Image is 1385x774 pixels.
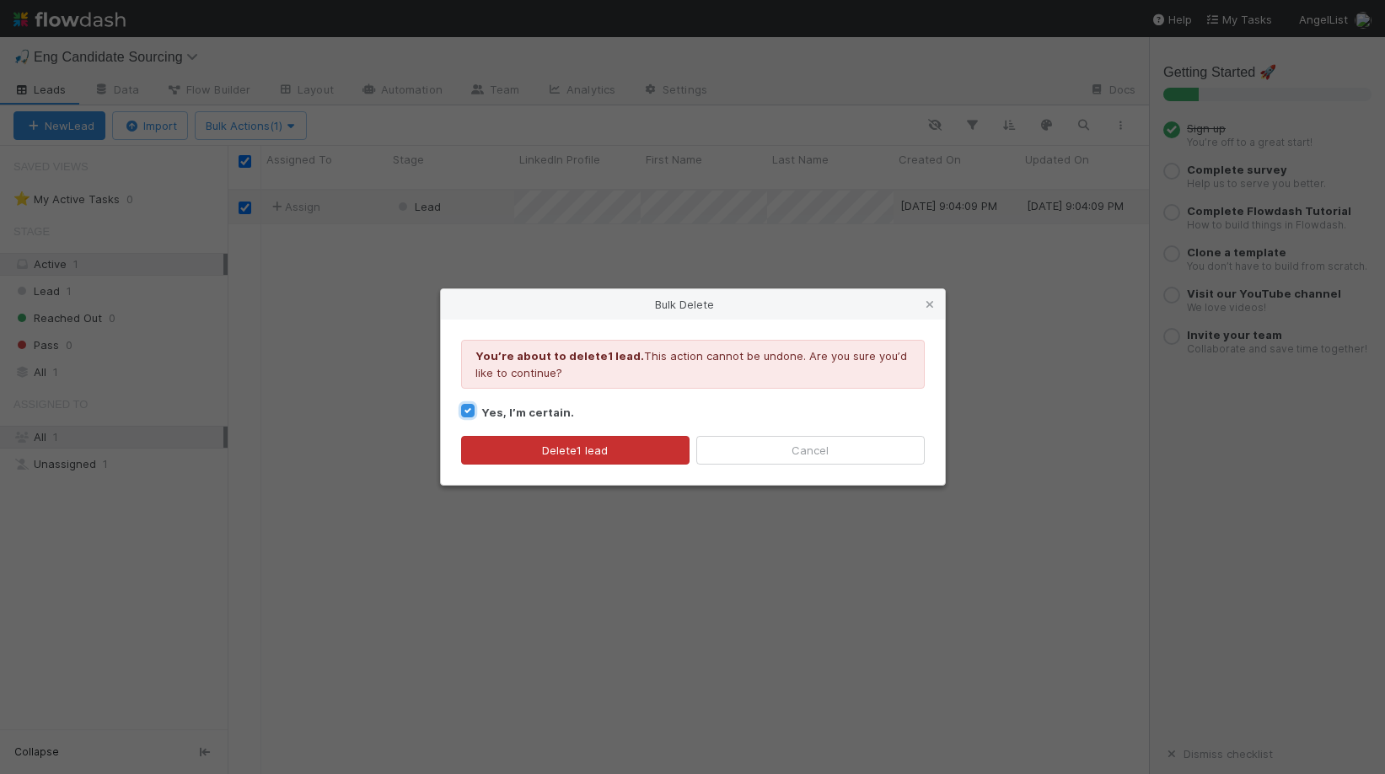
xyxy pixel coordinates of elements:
button: Delete1 lead [461,436,690,465]
strong: Yes, I’m certain. [481,406,574,419]
div: This action cannot be undone. Are you sure youʼd like to continue? [461,340,925,389]
button: Cancel [696,436,925,465]
strong: Youʼre about to delete 1 lead . [475,349,644,363]
div: Bulk Delete [441,289,945,320]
